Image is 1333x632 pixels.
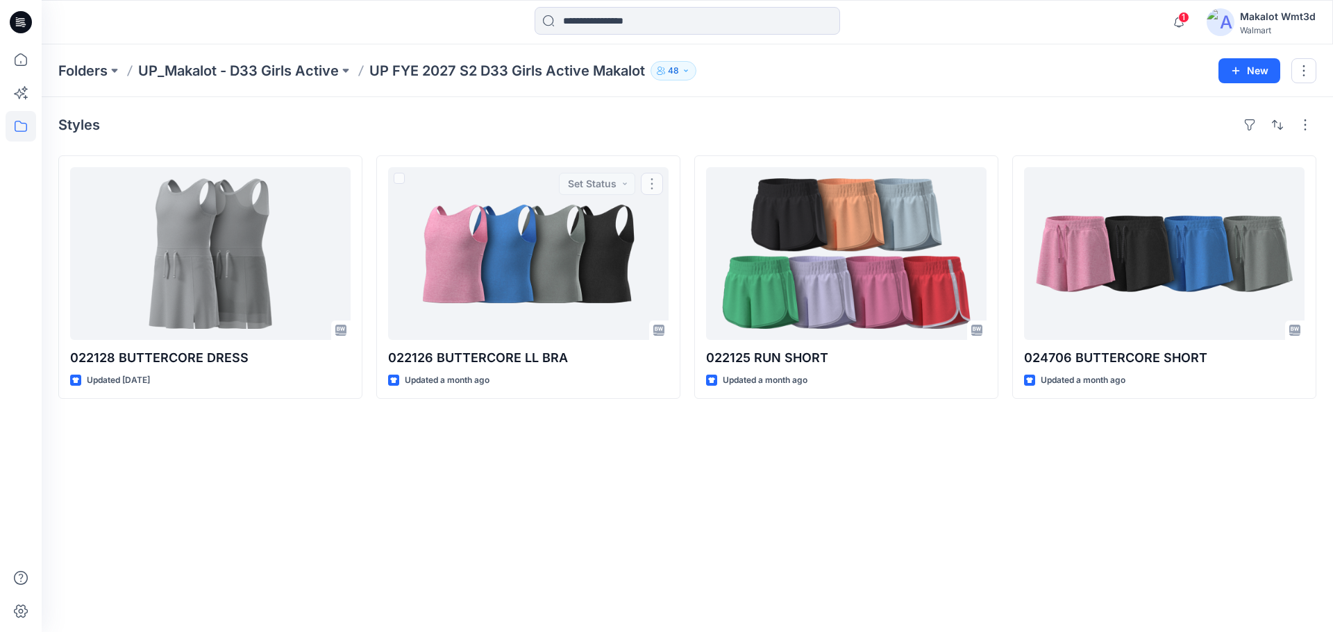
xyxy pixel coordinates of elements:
[1240,8,1316,25] div: Makalot Wmt3d
[651,61,696,80] button: 48
[1024,348,1305,368] p: 024706 BUTTERCORE SHORT
[70,348,351,368] p: 022128 BUTTERCORE DRESS
[369,61,645,80] p: UP FYE 2027 S2 D33 Girls Active Makalot
[1207,8,1234,36] img: avatar
[1178,12,1189,23] span: 1
[87,373,150,388] p: Updated [DATE]
[1218,58,1280,83] button: New
[723,373,807,388] p: Updated a month ago
[405,373,489,388] p: Updated a month ago
[58,117,100,133] h4: Styles
[138,61,339,80] a: UP_Makalot - D33 Girls Active
[388,348,669,368] p: 022126 BUTTERCORE LL BRA
[706,167,987,340] a: 022125 RUN SHORT
[706,348,987,368] p: 022125 RUN SHORT
[1024,167,1305,340] a: 024706 BUTTERCORE SHORT
[58,61,108,80] a: Folders
[1041,373,1125,388] p: Updated a month ago
[668,63,679,78] p: 48
[388,167,669,340] a: 022126 BUTTERCORE LL BRA
[70,167,351,340] a: 022128 BUTTERCORE DRESS
[1240,25,1316,35] div: Walmart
